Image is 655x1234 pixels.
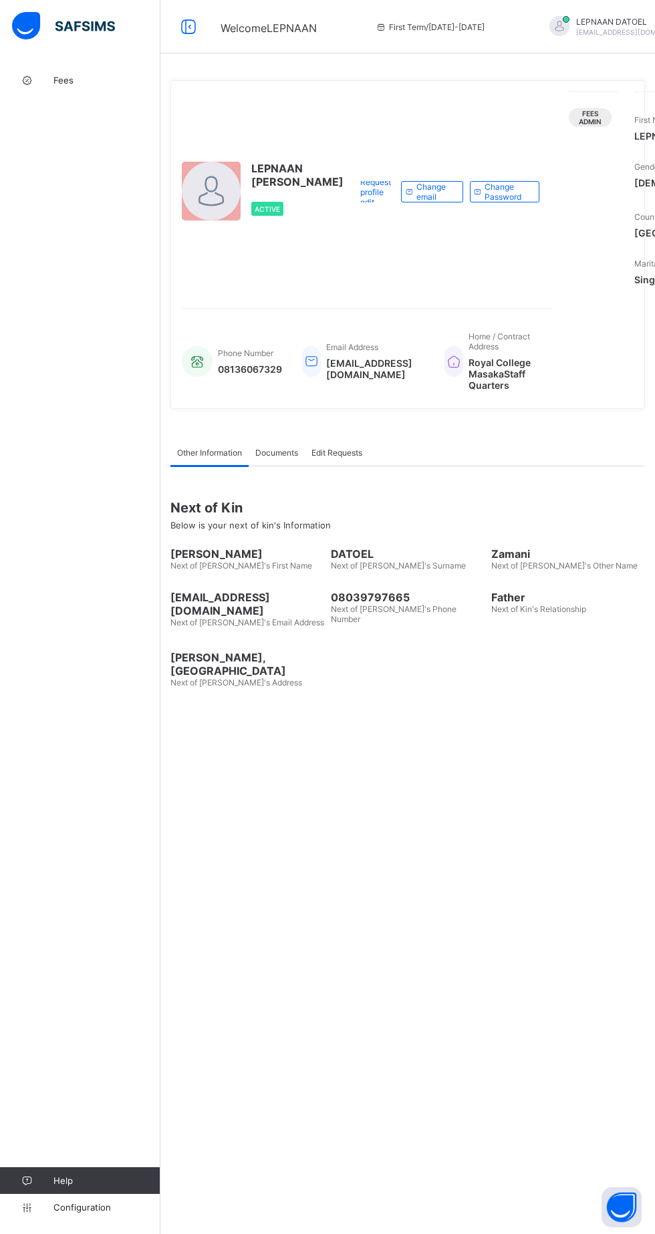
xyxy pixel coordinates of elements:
[170,651,324,677] span: [PERSON_NAME], [GEOGRAPHIC_DATA]
[579,110,602,126] span: Fees Admin
[416,182,452,202] span: Change email
[326,342,378,352] span: Email Address
[177,448,242,458] span: Other Information
[491,591,645,604] span: Father
[331,547,485,561] span: DATOEL
[491,547,645,561] span: Zamani
[251,162,344,188] span: LEPNAAN [PERSON_NAME]
[170,591,324,617] span: [EMAIL_ADDRESS][DOMAIN_NAME]
[255,448,298,458] span: Documents
[491,604,586,614] span: Next of Kin's Relationship
[360,177,391,207] span: Request profile edit
[255,205,280,213] span: Active
[53,75,160,86] span: Fees
[53,1175,160,1186] span: Help
[170,677,302,687] span: Next of [PERSON_NAME]'s Address
[218,348,273,358] span: Phone Number
[485,182,529,202] span: Change Password
[311,448,362,458] span: Edit Requests
[326,357,424,380] span: [EMAIL_ADDRESS][DOMAIN_NAME]
[53,1202,160,1213] span: Configuration
[221,21,317,35] span: Welcome LEPNAAN
[376,22,485,32] span: session/term information
[469,331,530,351] span: Home / Contract Address
[331,604,456,624] span: Next of [PERSON_NAME]'s Phone Number
[331,591,485,604] span: 08039797665
[12,12,115,40] img: safsims
[170,561,312,571] span: Next of [PERSON_NAME]'s First Name
[491,561,638,571] span: Next of [PERSON_NAME]'s Other Name
[170,617,324,627] span: Next of [PERSON_NAME]'s Email Address
[602,1187,642,1227] button: Open asap
[469,357,539,391] span: Royal College MasakaStaff Quarters
[170,520,331,530] span: Below is your next of kin's Information
[170,547,324,561] span: [PERSON_NAME]
[218,363,282,375] span: 08136067329
[170,500,645,516] span: Next of Kin
[331,561,466,571] span: Next of [PERSON_NAME]'s Surname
